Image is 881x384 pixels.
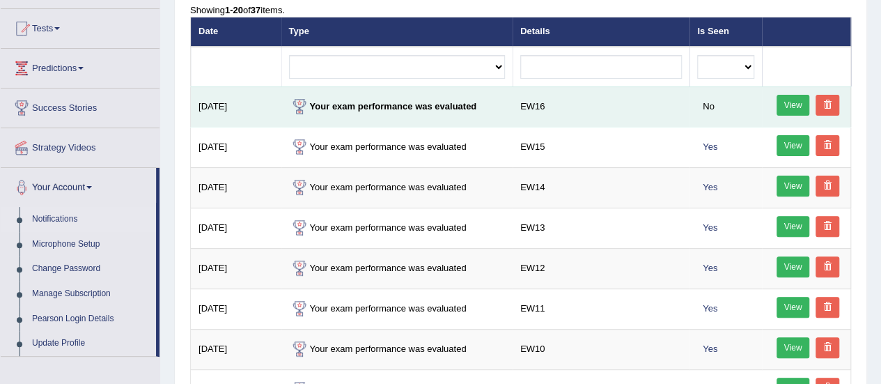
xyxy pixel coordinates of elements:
[198,26,218,36] a: Date
[281,208,513,248] td: Your exam performance was evaluated
[191,248,281,289] td: [DATE]
[190,3,851,17] div: Showing of items.
[513,167,689,208] td: EW14
[777,135,810,156] a: View
[26,207,156,232] a: Notifications
[697,26,729,36] a: Is Seen
[513,248,689,289] td: EW12
[777,337,810,358] a: View
[191,167,281,208] td: [DATE]
[1,168,156,203] a: Your Account
[777,297,810,318] a: View
[26,331,156,356] a: Update Profile
[816,297,839,318] a: Delete
[777,95,810,116] a: View
[26,232,156,257] a: Microphone Setup
[816,135,839,156] a: Delete
[816,216,839,237] a: Delete
[191,289,281,329] td: [DATE]
[697,99,719,114] span: No
[816,256,839,277] a: Delete
[26,256,156,282] a: Change Password
[1,9,159,44] a: Tests
[26,307,156,332] a: Pearson Login Details
[816,337,839,358] a: Delete
[281,329,513,369] td: Your exam performance was evaluated
[26,282,156,307] a: Manage Subscription
[191,127,281,167] td: [DATE]
[281,248,513,289] td: Your exam performance was evaluated
[816,95,839,116] a: Delete
[289,26,309,36] a: Type
[191,208,281,248] td: [DATE]
[251,5,260,15] b: 37
[777,216,810,237] a: View
[1,49,159,84] a: Predictions
[816,176,839,197] a: Delete
[777,176,810,197] a: View
[513,86,689,127] td: EW16
[281,167,513,208] td: Your exam performance was evaluated
[520,26,550,36] a: Details
[697,261,723,275] span: Yes
[697,301,723,316] span: Yes
[513,127,689,167] td: EW15
[191,329,281,369] td: [DATE]
[513,329,689,369] td: EW10
[697,180,723,194] span: Yes
[513,208,689,248] td: EW13
[1,89,159,123] a: Success Stories
[281,289,513,329] td: Your exam performance was evaluated
[281,127,513,167] td: Your exam performance was evaluated
[513,289,689,329] td: EW11
[191,86,281,127] td: [DATE]
[777,256,810,277] a: View
[697,220,723,235] span: Yes
[1,128,159,163] a: Strategy Videos
[697,341,723,356] span: Yes
[225,5,243,15] b: 1-20
[697,139,723,154] span: Yes
[289,101,477,112] strong: Your exam performance was evaluated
